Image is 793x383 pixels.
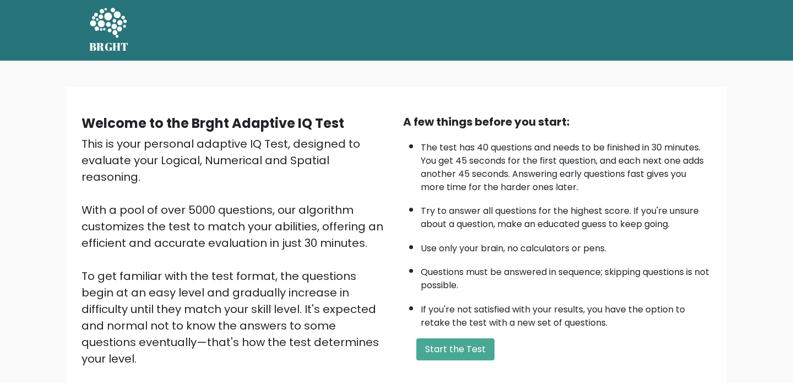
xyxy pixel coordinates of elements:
[416,338,495,360] button: Start the Test
[89,4,129,56] a: BRGHT
[82,114,344,132] b: Welcome to the Brght Adaptive IQ Test
[89,40,129,53] h5: BRGHT
[421,236,711,255] li: Use only your brain, no calculators or pens.
[421,298,711,330] li: If you're not satisfied with your results, you have the option to retake the test with a new set ...
[421,199,711,231] li: Try to answer all questions for the highest score. If you're unsure about a question, make an edu...
[421,260,711,292] li: Questions must be answered in sequence; skipping questions is not possible.
[403,114,711,130] div: A few things before you start:
[421,136,711,194] li: The test has 40 questions and needs to be finished in 30 minutes. You get 45 seconds for the firs...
